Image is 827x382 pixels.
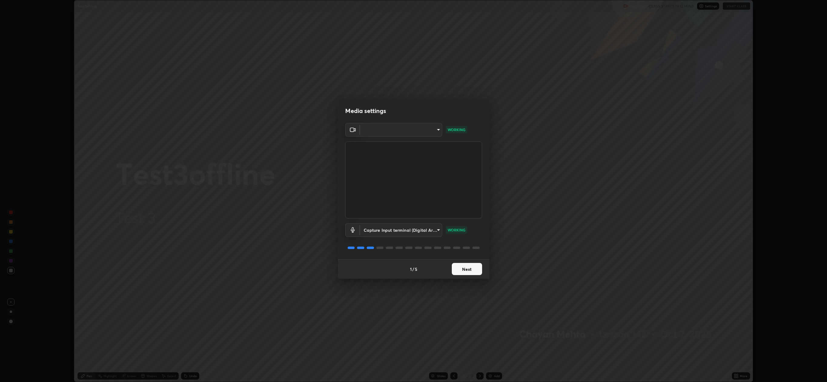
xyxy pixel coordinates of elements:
[410,266,412,272] h4: 1
[448,127,465,132] p: WORKING
[345,107,386,115] h2: Media settings
[415,266,417,272] h4: 5
[360,123,442,137] div: ​
[360,223,442,237] div: ​
[448,227,465,233] p: WORKING
[412,266,414,272] h4: /
[452,263,482,275] button: Next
